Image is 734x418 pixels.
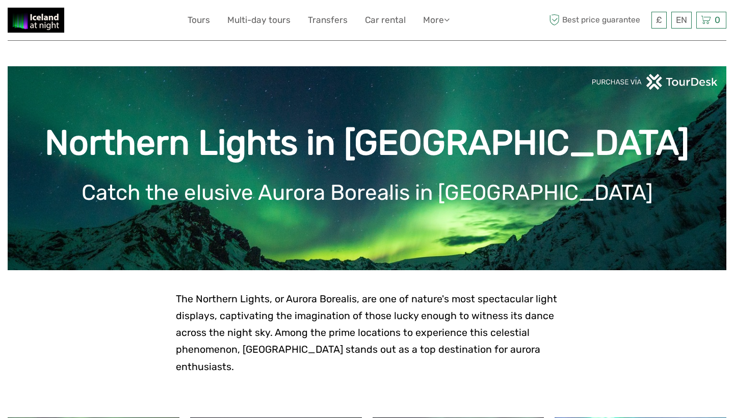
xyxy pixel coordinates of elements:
[176,293,557,373] span: The Northern Lights, or Aurora Borealis, are one of nature's most spectacular light displays, cap...
[365,13,406,28] a: Car rental
[423,13,450,28] a: More
[23,180,711,205] h1: Catch the elusive Aurora Borealis in [GEOGRAPHIC_DATA]
[671,12,692,29] div: EN
[23,122,711,164] h1: Northern Lights in [GEOGRAPHIC_DATA]
[308,13,348,28] a: Transfers
[547,12,649,29] span: Best price guarantee
[656,15,662,25] span: £
[188,13,210,28] a: Tours
[591,74,719,90] img: PurchaseViaTourDeskwhite.png
[713,15,722,25] span: 0
[227,13,291,28] a: Multi-day tours
[8,8,64,33] img: 2375-0893e409-a1bb-4841-adb0-b7e32975a913_logo_small.jpg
